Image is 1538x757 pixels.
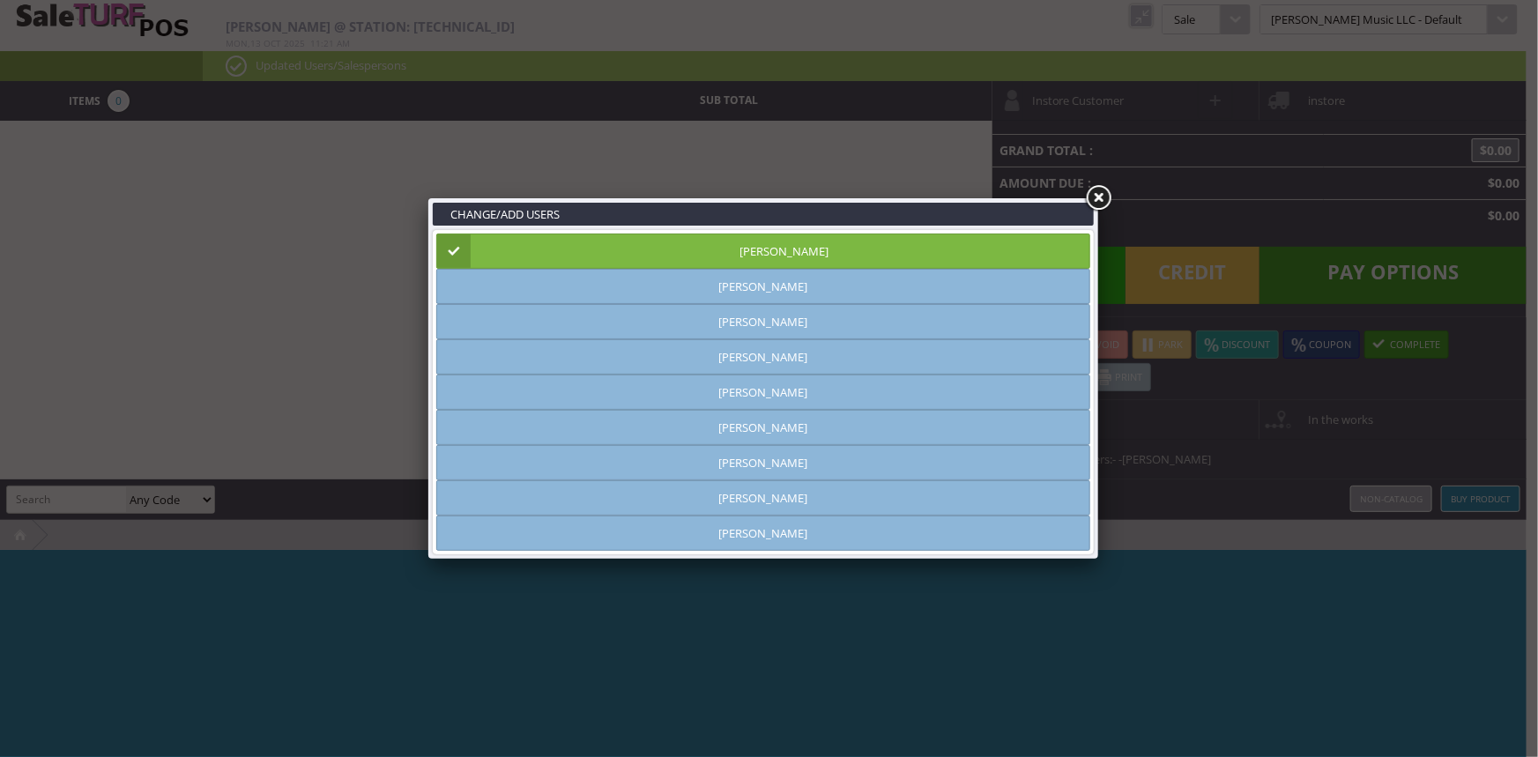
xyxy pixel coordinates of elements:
[436,234,1090,269] a: [PERSON_NAME]
[436,375,1090,410] a: [PERSON_NAME]
[436,339,1090,375] a: [PERSON_NAME]
[436,269,1090,304] a: [PERSON_NAME]
[436,516,1090,551] a: [PERSON_NAME]
[436,410,1090,445] a: [PERSON_NAME]
[436,445,1090,480] a: [PERSON_NAME]
[1082,182,1114,214] a: Close
[436,304,1090,339] a: [PERSON_NAME]
[433,203,1094,226] h3: CHANGE/ADD USERS
[436,480,1090,516] a: [PERSON_NAME]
